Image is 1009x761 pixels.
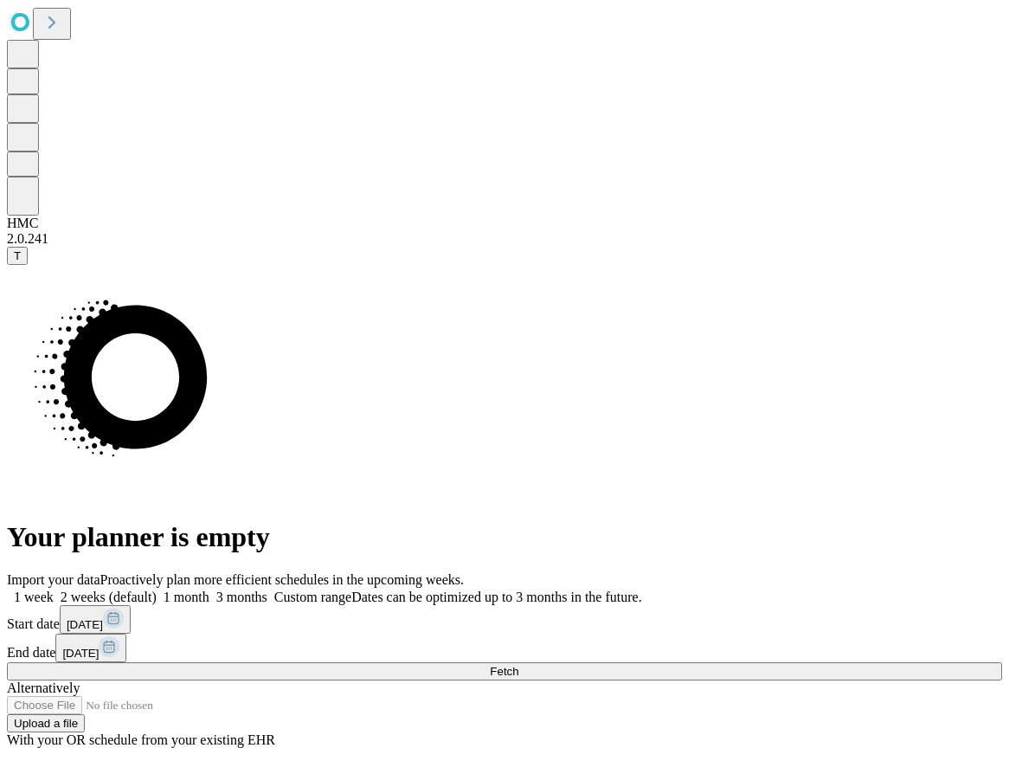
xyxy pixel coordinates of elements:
[67,618,103,631] span: [DATE]
[62,647,99,660] span: [DATE]
[351,590,641,604] span: Dates can be optimized up to 3 months in the future.
[7,572,100,587] span: Import your data
[274,590,351,604] span: Custom range
[7,732,275,747] span: With your OR schedule from your existing EHR
[7,216,1002,231] div: HMC
[164,590,209,604] span: 1 month
[7,680,80,695] span: Alternatively
[7,521,1002,553] h1: Your planner is empty
[490,665,518,678] span: Fetch
[60,605,131,634] button: [DATE]
[7,605,1002,634] div: Start date
[7,662,1002,680] button: Fetch
[14,249,21,262] span: T
[216,590,267,604] span: 3 months
[7,247,28,265] button: T
[7,231,1002,247] div: 2.0.241
[14,590,54,604] span: 1 week
[100,572,464,587] span: Proactively plan more efficient schedules in the upcoming weeks.
[7,714,85,732] button: Upload a file
[55,634,126,662] button: [DATE]
[61,590,157,604] span: 2 weeks (default)
[7,634,1002,662] div: End date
